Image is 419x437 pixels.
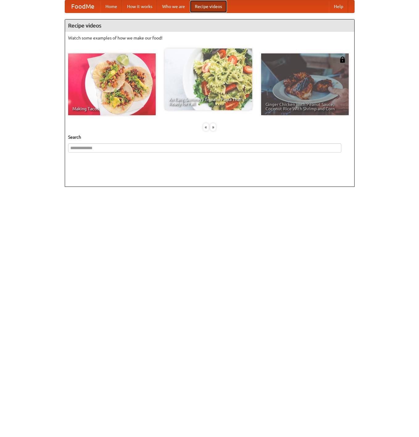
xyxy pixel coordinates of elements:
img: 483408.png [339,57,346,63]
div: » [210,123,216,131]
a: Making Tacos [68,53,156,115]
span: Making Tacos [72,107,151,111]
p: Watch some examples of how we make our food! [68,35,351,41]
a: An Easy, Summery Tomato Pasta That's Ready for Fall [165,48,252,110]
a: How it works [122,0,157,13]
div: « [203,123,209,131]
a: Help [329,0,348,13]
a: FoodMe [65,0,101,13]
a: Home [101,0,122,13]
h5: Search [68,134,351,140]
a: Who we are [157,0,190,13]
span: An Easy, Summery Tomato Pasta That's Ready for Fall [169,97,248,106]
a: Recipe videos [190,0,227,13]
h4: Recipe videos [65,19,354,32]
